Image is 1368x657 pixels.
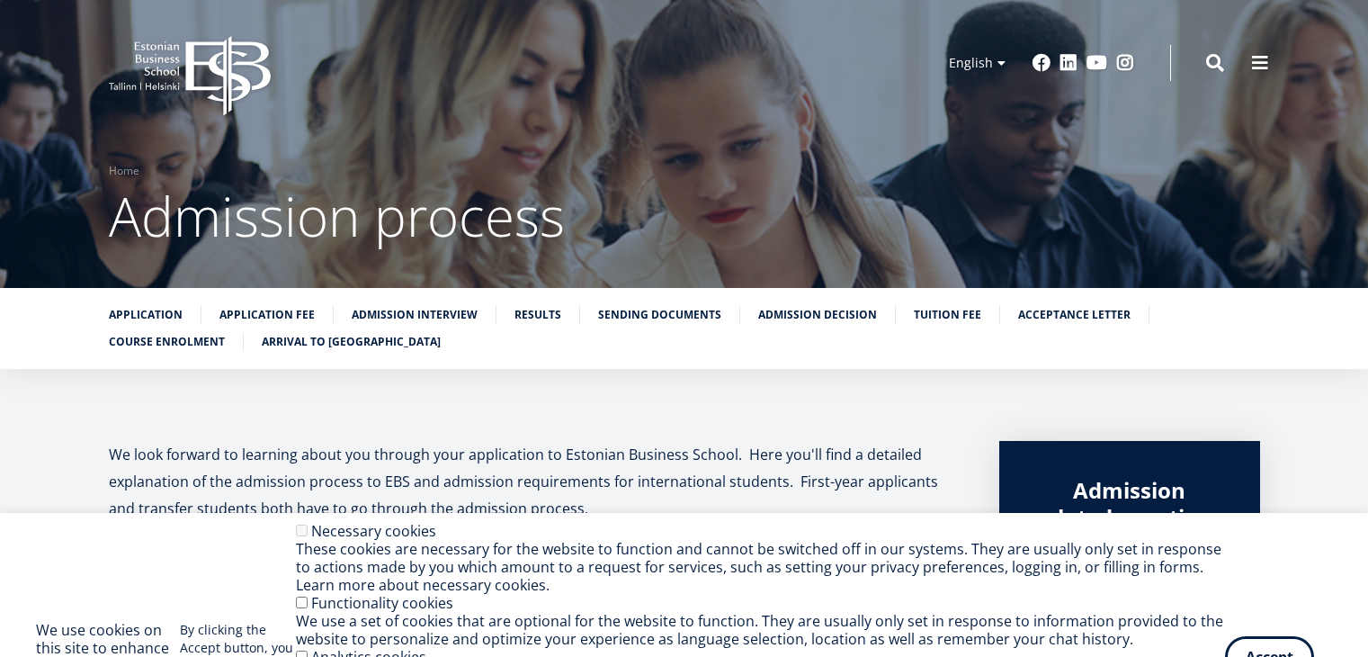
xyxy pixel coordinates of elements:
[1018,306,1131,324] a: Acceptance letter
[311,521,436,541] label: Necessary cookies
[1086,54,1107,72] a: Youtube
[758,306,877,324] a: Admission decision
[296,612,1225,648] div: We use a set of cookies that are optional for the website to function. They are usually only set ...
[219,306,315,324] a: Application fee
[311,593,453,613] label: Functionality cookies
[598,306,721,324] a: Sending documents
[109,441,963,522] p: We look forward to learning about you through your application to Estonian Business School. Here ...
[109,179,565,253] span: Admission process
[1033,54,1051,72] a: Facebook
[514,306,561,324] a: Results
[262,333,441,351] a: Arrival to [GEOGRAPHIC_DATA]
[296,540,1225,594] div: These cookies are necessary for the website to function and cannot be switched off in our systems...
[352,306,478,324] a: Admission interview
[1060,54,1077,72] a: Linkedin
[109,306,183,324] a: Application
[1116,54,1134,72] a: Instagram
[914,306,981,324] a: Tuition fee
[109,162,139,180] a: Home
[1035,477,1224,531] div: Admission related questions
[109,333,225,351] a: Course enrolment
